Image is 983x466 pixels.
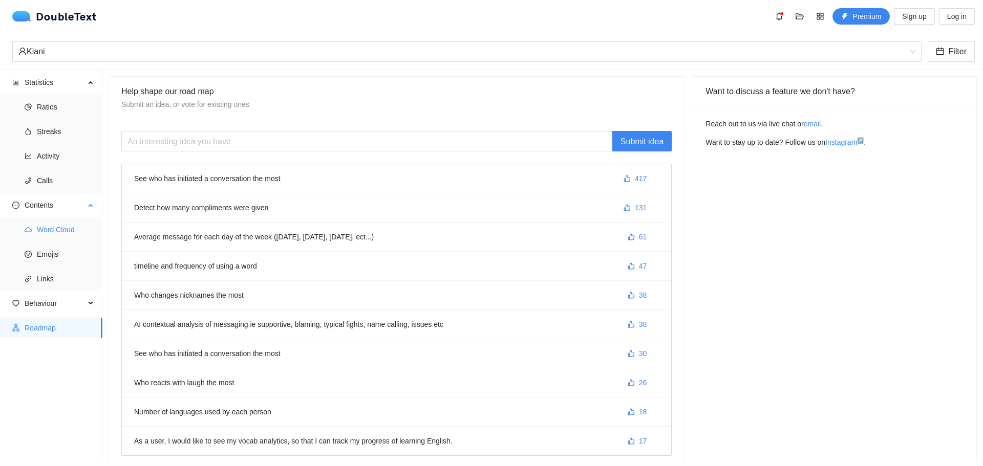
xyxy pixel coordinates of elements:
span: bell [772,12,787,20]
span: Calls [37,170,94,191]
li: Who changes nicknames the most [122,281,671,310]
span: bar-chart [12,79,19,86]
button: like61 [619,229,655,245]
span: Submit idea [621,135,664,148]
button: bell [771,8,787,25]
li: As a user, I would like to see my vocab analytics, so that I can track my progress of learning En... [122,427,671,455]
span: 26 [639,377,647,388]
span: phone [25,177,32,184]
span: fire [25,128,32,135]
li: AI contextual analysis of messaging ie supportive, blaming, typical fights, name calling, issues etc [122,310,671,339]
button: like26 [619,374,655,391]
img: logo [12,11,36,21]
a: email [804,120,821,128]
a: Instagram↗ [825,138,864,146]
button: appstore [812,8,828,25]
li: See who has initiated a conversation the most [122,339,671,368]
button: like17 [619,433,655,449]
span: like [628,408,635,416]
li: See who has initiated a conversation the most [122,164,671,193]
span: like [628,350,635,358]
sup: ↗ [857,137,864,143]
span: like [624,204,631,212]
div: Want to discuss a feature we don't have? [706,77,964,106]
span: like [624,175,631,183]
span: folder-open [792,12,807,20]
span: 47 [639,260,647,272]
span: 417 [635,173,647,184]
span: Emojis [37,244,94,264]
span: Help shape our road map [121,87,214,96]
span: Ratios [37,97,94,117]
span: thunderbolt [841,13,848,21]
p: Reach out to us via live chat or . [706,118,866,129]
span: like [628,233,635,241]
button: like47 [619,258,655,274]
span: 18 [639,406,647,417]
span: Submit an idea, or vote for existing ones [121,100,249,108]
span: Roadmap [25,318,94,338]
li: Who reacts with laugh the most [122,368,671,397]
span: user [18,47,27,55]
li: Number of languages used by each person [122,397,671,427]
span: 131 [635,202,647,213]
span: Kiani [18,42,915,61]
button: like417 [615,170,655,187]
span: Premium [852,11,881,22]
span: like [628,379,635,387]
button: like18 [619,404,655,420]
span: 30 [639,348,647,359]
span: Streaks [37,121,94,142]
li: timeline and frequency of using a word [122,252,671,281]
button: like38 [619,316,655,332]
span: pie-chart [25,103,32,110]
span: like [628,437,635,446]
span: line-chart [25,152,32,160]
span: Log in [947,11,967,22]
span: Filter [948,45,967,58]
button: Log in [939,8,975,25]
span: heart [12,300,19,307]
span: apartment [12,324,19,331]
span: Links [37,269,94,289]
button: folder-open [792,8,808,25]
span: Contents [25,195,85,215]
span: 17 [639,435,647,447]
button: like30 [619,345,655,362]
span: appstore [813,12,828,20]
input: An interesting idea you have [121,131,612,151]
span: cloud [25,226,32,233]
span: 38 [639,290,647,301]
span: Word Cloud [37,219,94,240]
li: Detect how many compliments were given [122,193,671,223]
span: smile [25,251,32,258]
a: logoDoubleText [12,11,97,21]
span: Sign up [902,11,926,22]
span: like [628,321,635,329]
span: calendar [936,47,944,57]
span: message [12,202,19,209]
button: thunderboltPremium [832,8,890,25]
button: Submit idea [612,131,672,151]
button: like131 [615,199,655,216]
p: Want to stay up to date? Follow us on . [706,137,866,148]
div: Kiani [18,42,906,61]
span: Statistics [25,72,85,93]
li: Average message for each day of the week ([DATE], [DATE], [DATE], ect...) [122,223,671,252]
span: Behaviour [25,293,85,314]
span: 38 [639,319,647,330]
button: Sign up [894,8,934,25]
span: link [25,275,32,282]
div: DoubleText [12,11,97,21]
button: calendarFilter [928,41,975,62]
button: like38 [619,287,655,303]
span: Activity [37,146,94,166]
span: 61 [639,231,647,242]
span: like [628,292,635,300]
span: like [628,262,635,271]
